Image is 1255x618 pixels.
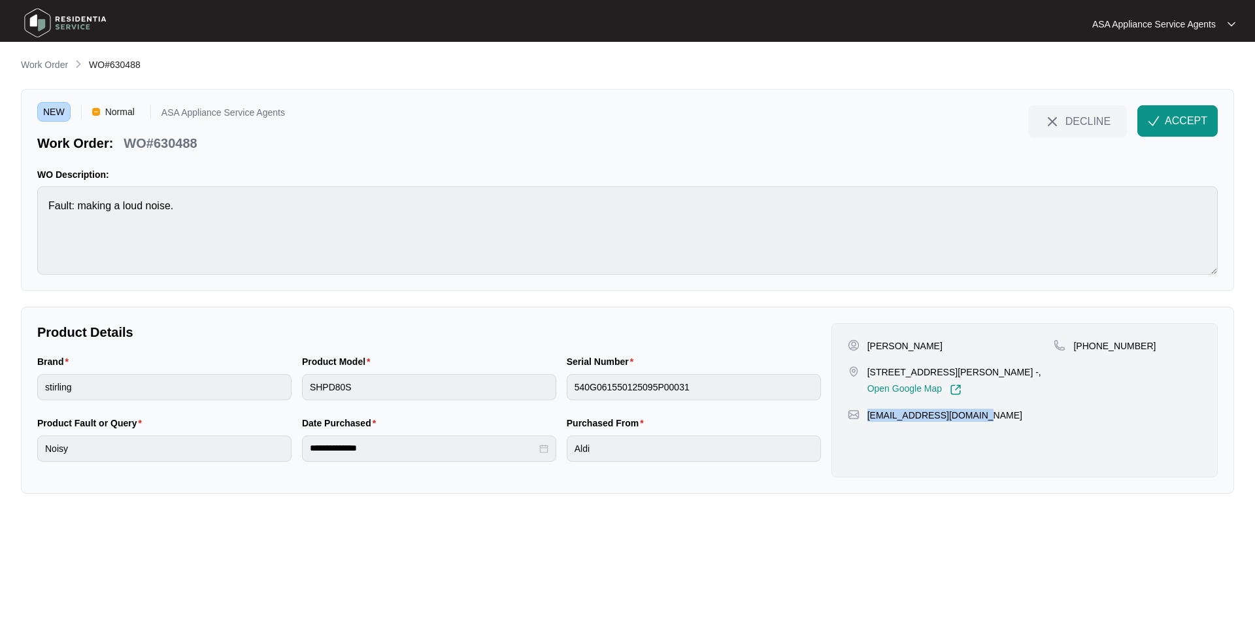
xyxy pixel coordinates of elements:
a: Open Google Map [867,384,962,396]
p: Product Details [37,323,821,341]
p: [EMAIL_ADDRESS][DOMAIN_NAME] [867,409,1022,422]
p: ASA Appliance Service Agents [1092,18,1216,31]
input: Date Purchased [310,441,537,455]
input: Product Fault or Query [37,436,292,462]
label: Product Fault or Query [37,417,147,430]
img: map-pin [848,366,860,377]
button: close-IconDECLINE [1028,105,1127,137]
img: residentia service logo [20,3,111,43]
label: Purchased From [567,417,649,430]
p: [PHONE_NUMBER] [1073,339,1156,352]
textarea: Fault: making a loud noise. [37,186,1218,275]
img: chevron-right [73,59,84,69]
label: Product Model [302,355,376,368]
p: Work Order: [37,134,113,152]
p: ASA Appliance Service Agents [161,108,285,122]
input: Brand [37,374,292,400]
input: Serial Number [567,374,821,400]
p: WO#630488 [124,134,197,152]
a: Work Order [18,58,71,73]
img: map-pin [1054,339,1065,351]
button: check-IconACCEPT [1137,105,1218,137]
p: Work Order [21,58,68,71]
img: check-Icon [1148,115,1160,127]
img: Link-External [950,384,962,396]
img: user-pin [848,339,860,351]
span: DECLINE [1065,114,1111,128]
img: Vercel Logo [92,108,100,116]
span: NEW [37,102,71,122]
span: Normal [100,102,140,122]
label: Brand [37,355,74,368]
img: close-Icon [1045,114,1060,129]
input: Purchased From [567,436,821,462]
img: map-pin [848,409,860,421]
input: Product Model [302,374,556,400]
span: ACCEPT [1165,113,1207,129]
label: Serial Number [567,355,639,368]
span: WO#630488 [89,60,141,70]
img: dropdown arrow [1228,21,1235,27]
p: [STREET_ADDRESS][PERSON_NAME] -, [867,366,1041,379]
p: WO Description: [37,168,1218,181]
p: [PERSON_NAME] [867,339,943,352]
label: Date Purchased [302,417,381,430]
